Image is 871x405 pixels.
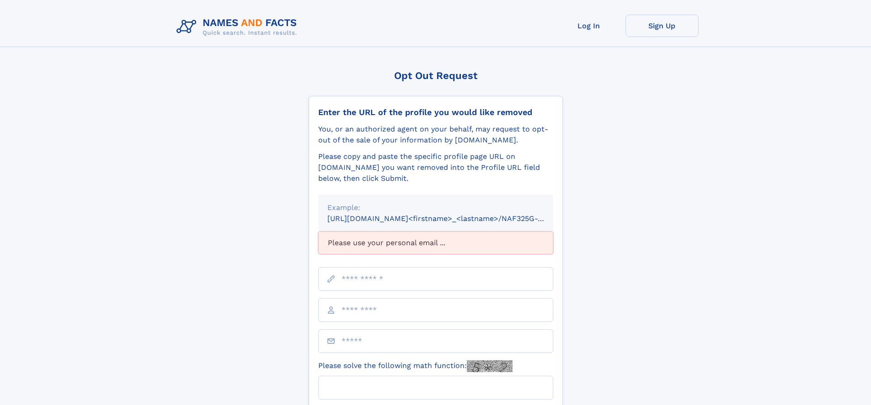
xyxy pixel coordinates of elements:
div: Please copy and paste the specific profile page URL on [DOMAIN_NAME] you want removed into the Pr... [318,151,553,184]
small: [URL][DOMAIN_NAME]<firstname>_<lastname>/NAF325G-xxxxxxxx [327,214,571,223]
div: You, or an authorized agent on your behalf, may request to opt-out of the sale of your informatio... [318,124,553,146]
div: Opt Out Request [309,70,563,81]
img: Logo Names and Facts [173,15,305,39]
a: Sign Up [625,15,699,37]
div: Please use your personal email ... [318,231,553,254]
div: Enter the URL of the profile you would like removed [318,107,553,117]
a: Log In [552,15,625,37]
div: Example: [327,202,544,213]
label: Please solve the following math function: [318,360,513,372]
